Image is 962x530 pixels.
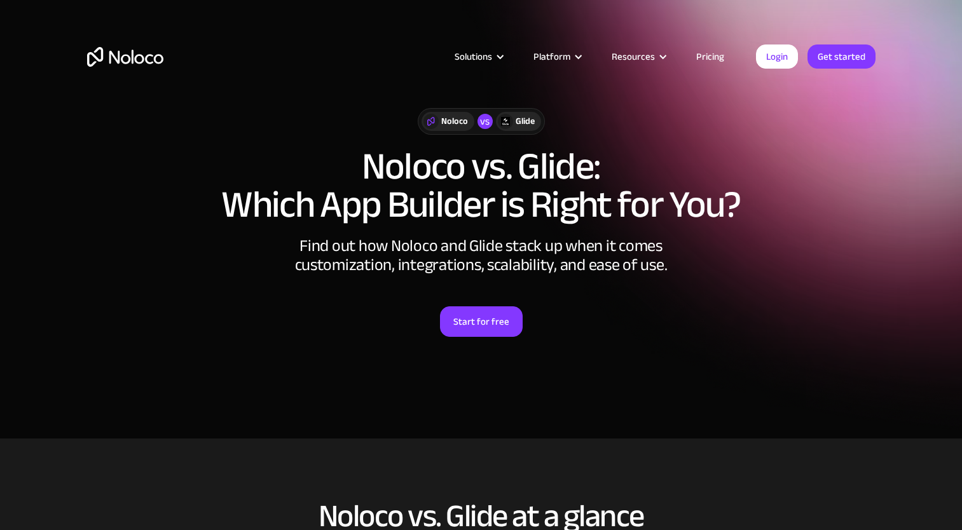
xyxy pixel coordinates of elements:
[455,48,492,65] div: Solutions
[441,114,468,128] div: Noloco
[439,48,518,65] div: Solutions
[291,236,672,275] div: Find out how Noloco and Glide stack up when it comes customization, integrations, scalability, an...
[533,48,570,65] div: Platform
[680,48,740,65] a: Pricing
[612,48,655,65] div: Resources
[440,306,523,337] a: Start for free
[478,114,493,129] div: vs
[87,47,163,67] a: home
[807,44,876,69] a: Get started
[516,114,535,128] div: Glide
[87,147,876,224] h1: Noloco vs. Glide: Which App Builder is Right for You?
[756,44,798,69] a: Login
[518,48,596,65] div: Platform
[596,48,680,65] div: Resources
